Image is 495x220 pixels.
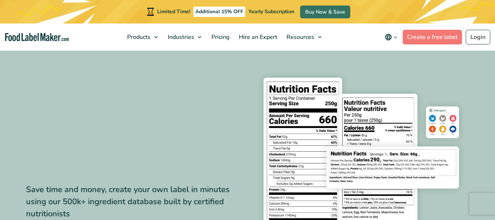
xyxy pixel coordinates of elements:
[166,33,195,41] span: Industries
[163,24,205,51] a: Industries
[282,24,325,51] a: Resources
[26,184,242,220] div: Save time and money, create your own label in minutes using our 500k+ ingredient database built b...
[207,24,233,51] a: Pricing
[237,33,278,41] span: Hire an Expert
[123,24,162,51] a: Products
[157,8,190,15] span: Limited Time!
[234,24,280,51] a: Hire an Expert
[125,33,151,41] span: Products
[403,30,462,44] a: Create a free label
[466,30,490,44] a: Login
[300,6,350,18] a: Buy Now & Save
[284,33,315,41] span: Resources
[193,7,245,17] span: Additional 15% OFF
[209,33,230,41] span: Pricing
[248,8,294,15] span: Yearly Subscription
